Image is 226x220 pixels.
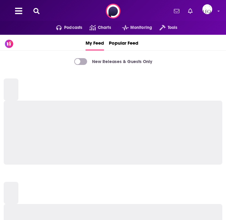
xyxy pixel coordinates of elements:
span: My Feed [86,36,104,50]
a: Show notifications dropdown [186,6,195,16]
a: Logged in as LeoPR [202,4,216,18]
span: Charts [98,23,111,32]
a: Popular Feed [109,35,138,50]
button: open menu [115,23,152,33]
img: User Profile [202,4,212,14]
a: Charts [82,23,111,33]
img: Podchaser - Follow, Share and Rate Podcasts [106,4,121,18]
button: open menu [49,23,82,33]
span: Podcasts [64,23,82,32]
a: New Releases & Guests Only [74,58,152,65]
a: My Feed [86,35,104,50]
span: Tools [168,23,178,32]
span: Monitoring [130,23,152,32]
button: open menu [152,23,177,33]
span: Logged in as LeoPR [202,4,212,14]
span: Popular Feed [109,36,138,50]
a: Show notifications dropdown [171,6,182,16]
